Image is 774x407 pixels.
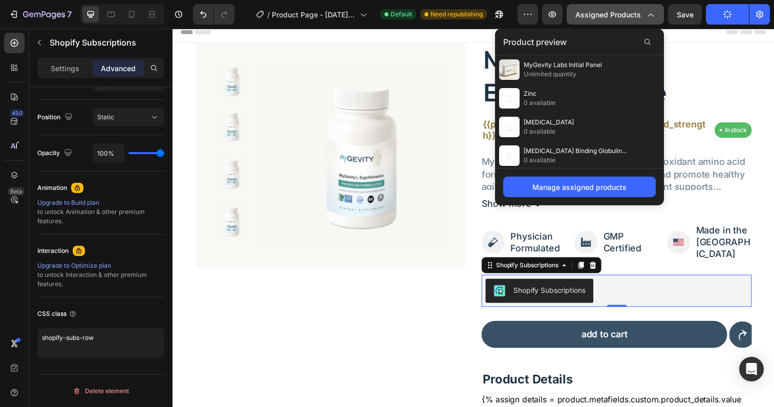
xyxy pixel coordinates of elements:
[193,4,234,25] div: Undo/Redo
[499,117,520,137] img: preview-img
[328,237,396,246] div: Shopify Subscriptions
[503,177,656,197] button: Manage assigned products
[267,9,270,20] span: /
[101,63,136,74] p: Advanced
[67,8,72,20] p: 7
[37,309,77,318] div: CSS class
[524,127,574,136] span: 0 available
[524,70,602,79] span: Unlimited quantity
[345,206,401,230] p: Physician Formulated
[315,173,591,185] button: Show more
[440,206,496,230] p: GMP Certified
[73,385,129,397] div: Delete element
[410,206,434,230] img: gempages_577431987166380582-66cf7622-7f55-4243-92b3-fcd8afd0a472.png
[431,10,483,19] span: Need republishing
[328,262,340,274] img: CIT03Z3k5IMDEAE=.png
[532,182,627,192] div: Manage assigned products
[37,246,69,255] div: Interaction
[173,29,774,407] iframe: Design area
[503,36,567,48] span: Product preview
[37,261,164,289] div: to unlock Interaction & other premium features.
[391,10,412,19] span: Default
[668,4,702,25] button: Save
[319,255,429,280] button: Shopify Subscriptions
[93,108,164,126] button: Static
[272,9,356,20] span: Product Page - [DATE] 11:49:00
[564,100,586,108] p: In stock
[524,156,641,165] span: 0 available
[575,9,641,20] span: Assigned Products
[37,146,74,160] div: Opacity
[8,187,25,196] div: Beta
[524,60,602,70] span: MyGevity Labs Initial Panel
[37,198,164,226] div: to unlock Animation & other premium features.
[315,131,585,245] p: MyGevity Ergothioneine is a powerful antioxidant amino acid formulated to combat [MEDICAL_DATA] a...
[524,146,641,156] span: [MEDICAL_DATA] Binding Globulin (SHBG)
[524,89,555,98] span: Zinc
[499,145,520,166] img: preview-img
[37,183,67,192] div: Animation
[315,298,566,326] button: add to cart
[50,36,160,49] p: Shopify Subscriptions
[316,92,547,116] p: {{product.metafields.custom.packing_and_strength}}
[524,98,555,108] span: 0 available
[37,111,75,124] div: Position
[677,10,694,19] span: Save
[97,113,114,121] span: Static
[37,198,164,207] div: Upgrade to Build plan
[505,206,528,230] img: gempages_577431987166380582-712e319a-fa10-4cf3-ad7f-c408d355adc8.png
[37,383,164,399] button: Delete element
[316,350,590,366] p: Product Details
[315,173,366,185] span: Show more
[534,200,590,236] p: Made in the [GEOGRAPHIC_DATA]
[93,144,124,162] input: Auto
[567,4,664,25] button: Assigned Products
[348,262,421,272] div: Shopify Subscriptions
[499,88,520,109] img: preview-img
[315,206,339,230] img: gempages_577431987166380582-b001e74b-e9b4-42c1-be69-100b9d8e71b5.png
[739,357,764,381] div: Open Intercom Messenger
[4,4,76,25] button: 7
[499,59,520,80] img: preview-img
[417,308,464,317] div: add to cart
[51,63,79,74] p: Settings
[10,109,25,117] div: 450
[37,261,164,270] div: Upgrade to Optimize plan
[524,118,574,127] span: [MEDICAL_DATA]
